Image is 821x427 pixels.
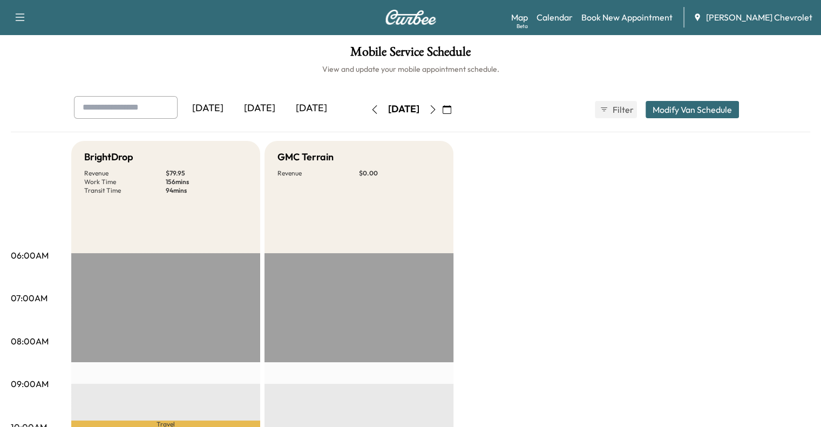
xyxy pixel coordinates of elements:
p: 94 mins [166,186,247,195]
span: [PERSON_NAME] Chevrolet [706,11,812,24]
div: [DATE] [234,96,286,121]
div: [DATE] [286,96,337,121]
a: Book New Appointment [581,11,673,24]
p: 07:00AM [11,292,48,304]
span: Filter [613,103,632,116]
h5: GMC Terrain [277,150,334,165]
button: Modify Van Schedule [646,101,739,118]
div: Beta [517,22,528,30]
h1: Mobile Service Schedule [11,45,810,64]
div: [DATE] [388,103,419,116]
p: $ 0.00 [359,169,440,178]
p: 06:00AM [11,249,49,262]
p: Work Time [84,178,166,186]
button: Filter [595,101,637,118]
p: Travel [71,421,260,427]
p: Transit Time [84,186,166,195]
p: 09:00AM [11,377,49,390]
h5: BrightDrop [84,150,133,165]
h6: View and update your mobile appointment schedule. [11,64,810,74]
div: [DATE] [182,96,234,121]
p: 08:00AM [11,335,49,348]
img: Curbee Logo [385,10,437,25]
p: 156 mins [166,178,247,186]
a: MapBeta [511,11,528,24]
p: $ 79.95 [166,169,247,178]
p: Revenue [277,169,359,178]
p: Revenue [84,169,166,178]
a: Calendar [537,11,573,24]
